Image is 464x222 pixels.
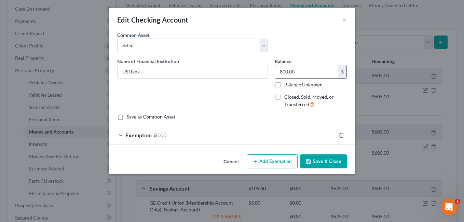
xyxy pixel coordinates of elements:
[455,199,460,204] span: 1
[275,65,338,78] input: 0.00
[127,113,175,120] label: Save as Common Asset
[117,58,179,64] span: Name of Financial Institution
[153,132,166,138] span: $0.00
[117,15,188,25] div: Edit Checking Account
[125,132,152,138] span: Exemption
[284,94,334,107] span: Closed, Sold, Moved, or Transferred
[247,154,298,169] button: Add Exemption
[284,81,323,88] label: Balance Unknown
[342,16,347,24] button: ×
[300,154,347,169] button: Save & Close
[117,31,149,39] label: Common Asset
[338,65,346,78] div: $
[441,199,457,215] iframe: Intercom live chat
[218,155,244,169] button: Cancel
[118,65,268,78] input: Enter name...
[275,58,291,65] label: Balance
